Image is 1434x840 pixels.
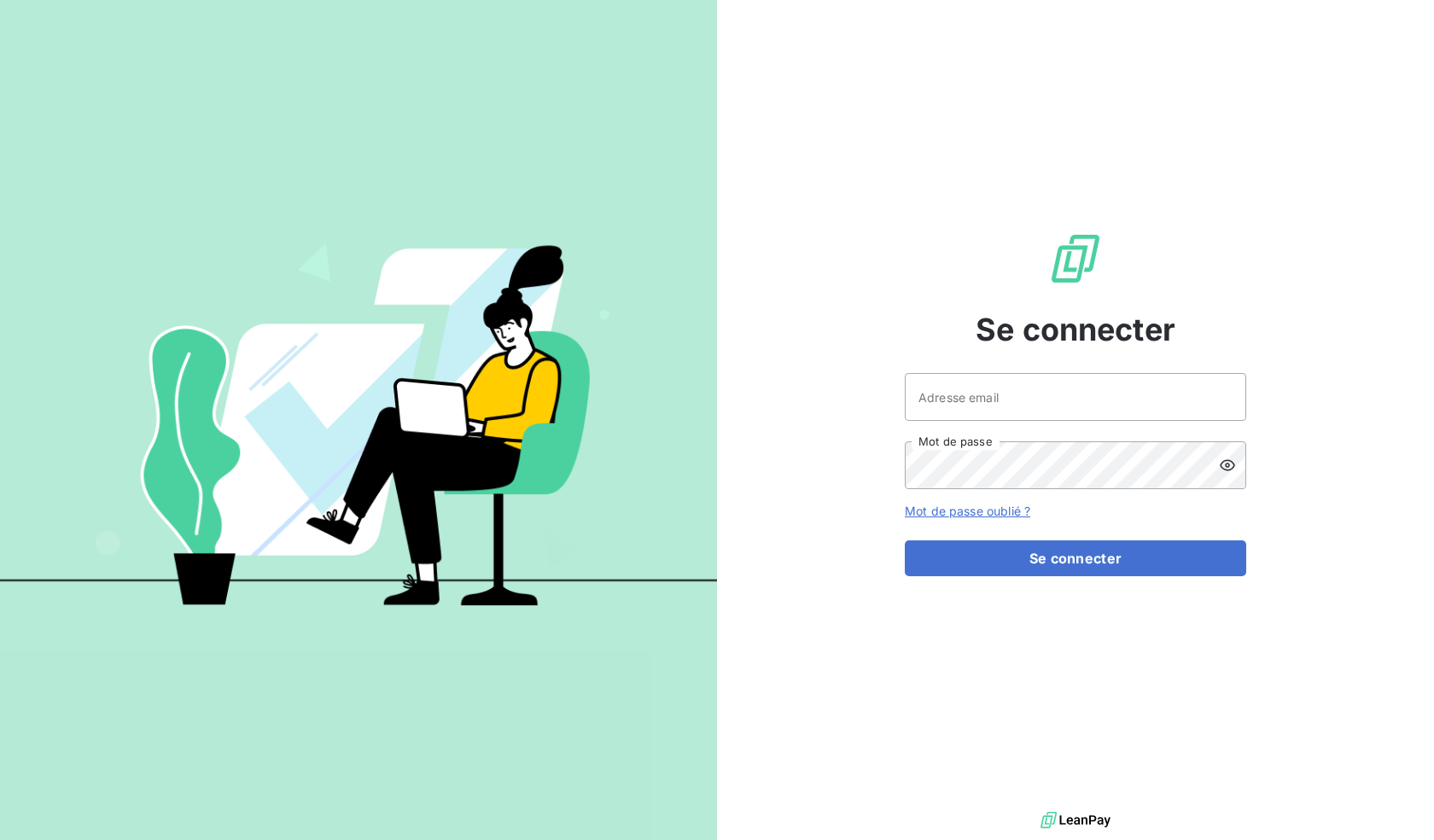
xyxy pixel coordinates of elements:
img: Logo LeanPay [1048,231,1103,286]
a: Mot de passe oublié ? [905,504,1030,518]
img: logo [1041,808,1110,833]
button: Se connecter [905,540,1246,576]
input: placeholder [905,373,1246,421]
span: Se connecter [976,306,1175,353]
